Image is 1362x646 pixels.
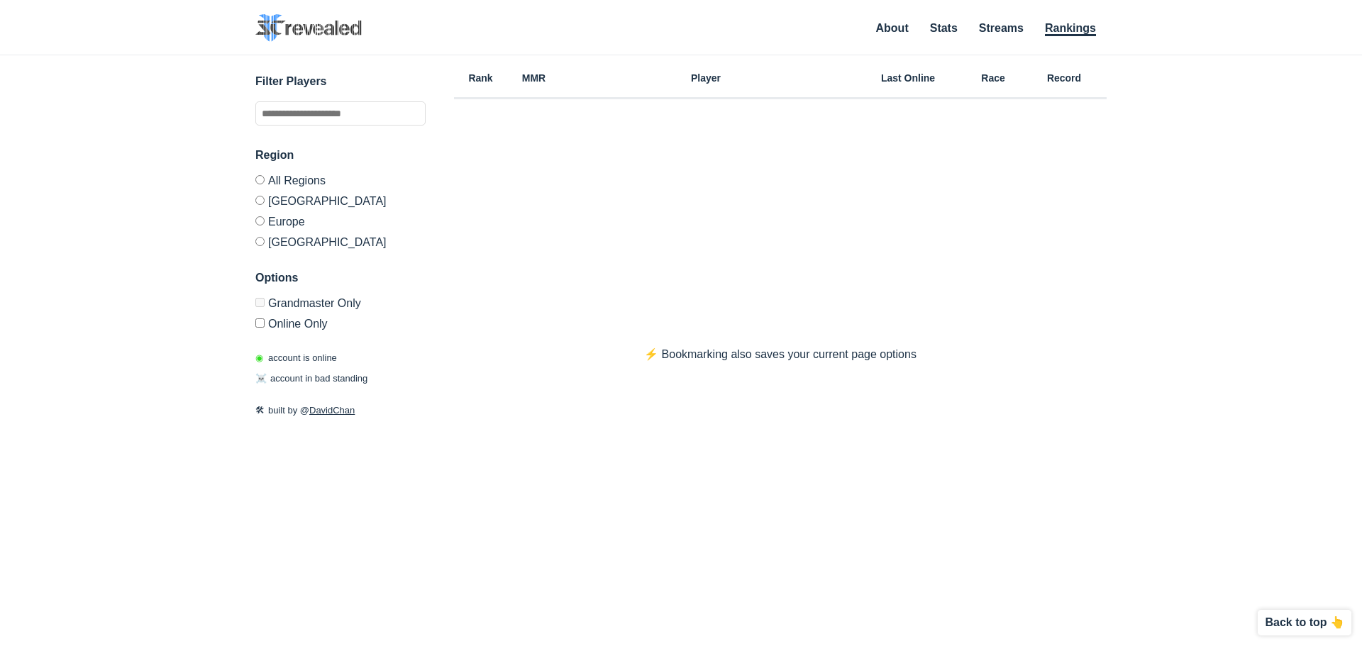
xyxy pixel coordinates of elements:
[255,175,265,184] input: All Regions
[309,405,355,416] a: DavidChan
[255,403,426,418] p: built by @
[255,211,426,231] label: Europe
[255,196,265,205] input: [GEOGRAPHIC_DATA]
[560,73,851,83] h6: Player
[454,73,507,83] h6: Rank
[979,22,1024,34] a: Streams
[255,405,265,416] span: 🛠
[1045,22,1096,36] a: Rankings
[1265,617,1344,628] p: Back to top 👆
[930,22,958,34] a: Stats
[616,346,945,363] p: ⚡️ Bookmarking also saves your current page options
[255,298,265,307] input: Grandmaster Only
[1021,73,1107,83] h6: Record
[255,190,426,211] label: [GEOGRAPHIC_DATA]
[965,73,1021,83] h6: Race
[255,318,265,328] input: Online Only
[255,73,426,90] h3: Filter Players
[255,269,426,286] h3: Options
[255,373,267,384] span: ☠️
[255,14,362,42] img: SC2 Revealed
[876,22,909,34] a: About
[255,237,265,246] input: [GEOGRAPHIC_DATA]
[255,231,426,248] label: [GEOGRAPHIC_DATA]
[255,313,426,330] label: Only show accounts currently laddering
[851,73,965,83] h6: Last Online
[255,298,426,313] label: Only Show accounts currently in Grandmaster
[255,372,367,386] p: account in bad standing
[255,351,337,365] p: account is online
[255,352,263,363] span: ◉
[255,175,426,190] label: All Regions
[255,216,265,225] input: Europe
[255,147,426,164] h3: Region
[507,73,560,83] h6: MMR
